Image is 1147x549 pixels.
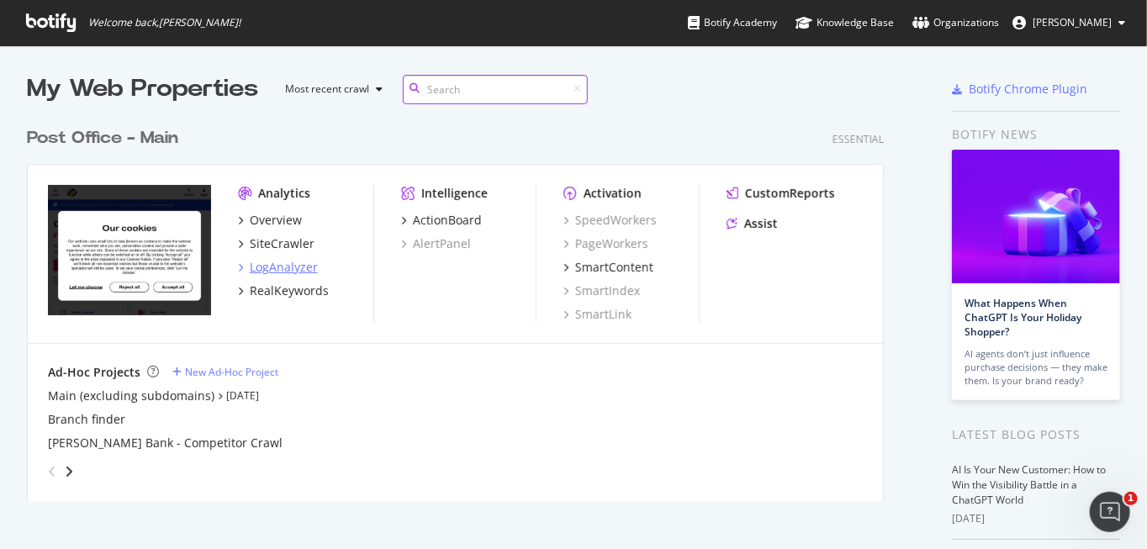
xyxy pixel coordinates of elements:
[48,364,140,381] div: Ad-Hoc Projects
[952,511,1120,526] div: [DATE]
[413,212,482,229] div: ActionBoard
[832,132,884,146] div: Essential
[1090,492,1130,532] iframe: Intercom live chat
[27,72,258,106] div: My Web Properties
[965,296,1081,339] a: What Happens When ChatGPT Is Your Holiday Shopper?
[48,435,283,451] a: [PERSON_NAME] Bank - Competitor Crawl
[250,282,329,299] div: RealKeywords
[285,84,369,94] div: Most recent crawl
[238,212,302,229] a: Overview
[727,215,778,232] a: Assist
[952,150,1120,283] img: What Happens When ChatGPT Is Your Holiday Shopper?
[745,185,835,202] div: CustomReports
[952,462,1106,507] a: AI Is Your New Customer: How to Win the Visibility Battle in a ChatGPT World
[952,125,1120,144] div: Botify news
[250,235,314,252] div: SiteCrawler
[27,126,185,150] a: Post Office - Main
[401,235,471,252] a: AlertPanel
[27,106,897,501] div: grid
[403,75,588,104] input: Search
[563,212,657,229] a: SpeedWorkers
[727,185,835,202] a: CustomReports
[185,365,278,379] div: New Ad-Hoc Project
[258,185,310,202] div: Analytics
[563,306,632,323] a: SmartLink
[88,16,240,29] span: Welcome back, [PERSON_NAME] !
[48,411,125,428] a: Branch finder
[1124,492,1138,505] span: 1
[421,185,488,202] div: Intelligence
[250,212,302,229] div: Overview
[401,212,482,229] a: ActionBoard
[912,14,999,31] div: Organizations
[63,463,75,480] div: angle-right
[688,14,777,31] div: Botify Academy
[952,81,1087,98] a: Botify Chrome Plugin
[1033,15,1112,29] span: Camilo Ramirez
[27,126,178,150] div: Post Office - Main
[744,215,778,232] div: Assist
[795,14,894,31] div: Knowledge Base
[48,185,211,315] img: *postoffice.co.uk
[48,388,214,404] a: Main (excluding subdomains)
[563,282,640,299] a: SmartIndex
[238,235,314,252] a: SiteCrawler
[952,425,1120,444] div: Latest Blog Posts
[41,458,63,485] div: angle-left
[563,235,648,252] a: PageWorkers
[965,347,1107,388] div: AI agents don’t just influence purchase decisions — they make them. Is your brand ready?
[250,259,318,276] div: LogAnalyzer
[272,76,389,103] button: Most recent crawl
[172,365,278,379] a: New Ad-Hoc Project
[575,259,653,276] div: SmartContent
[969,81,1087,98] div: Botify Chrome Plugin
[238,282,329,299] a: RealKeywords
[226,388,259,403] a: [DATE]
[999,9,1139,36] button: [PERSON_NAME]
[238,259,318,276] a: LogAnalyzer
[584,185,642,202] div: Activation
[563,259,653,276] a: SmartContent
